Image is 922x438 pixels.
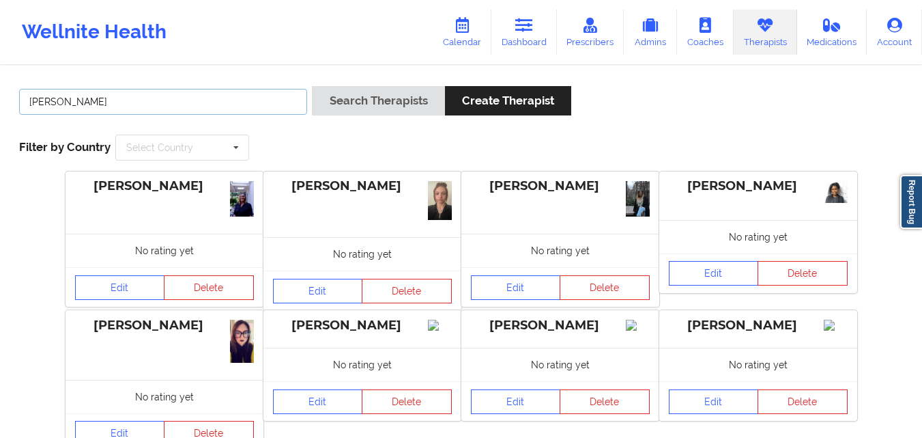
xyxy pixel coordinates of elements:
button: Delete [560,275,650,300]
div: [PERSON_NAME] [75,318,254,333]
div: [PERSON_NAME] [669,318,848,333]
div: No rating yet [659,348,857,381]
div: [PERSON_NAME] [471,178,650,194]
a: Edit [273,389,363,414]
a: Dashboard [491,10,557,55]
button: Delete [758,261,848,286]
span: Filter by Country [19,140,111,154]
input: Search Keywords [19,89,307,115]
img: Image%2Fplaceholer-image.png [824,320,848,331]
a: Edit [669,389,759,414]
a: Coaches [677,10,734,55]
div: No rating yet [66,234,263,267]
a: Account [867,10,922,55]
div: No rating yet [461,234,659,267]
div: No rating yet [263,348,461,381]
img: e8d9322b-87a8-4749-8894-564a7aebbd30_ARC_Headshot.JPG [230,181,254,217]
a: Admins [624,10,677,55]
div: [PERSON_NAME] [273,318,452,333]
div: No rating yet [263,237,461,271]
button: Create Therapist [445,86,571,115]
img: Image%2Fplaceholer-image.png [626,320,650,331]
img: Image%2Fplaceholer-image.png [428,320,452,331]
div: Select Country [126,143,193,152]
img: 779f1f66-6c34-41fa-a567-4dd406fe5b89_IMG_7574.jpg [428,181,452,220]
a: Prescribers [557,10,624,55]
img: 26c9f11c-092e-47a4-8012-d104f115c883_IMG_0342.jpeg [230,320,254,362]
div: [PERSON_NAME] [75,178,254,194]
a: Calendar [433,10,491,55]
a: Edit [669,261,759,286]
a: Medications [797,10,867,55]
button: Delete [560,389,650,414]
button: Delete [164,275,254,300]
img: 999d0e34-0391-4fb9-9c2f-1a2463b577ff_pho6.PNG [824,181,848,203]
button: Search Therapists [312,86,444,115]
div: No rating yet [461,348,659,381]
a: Edit [471,389,561,414]
button: Delete [362,279,452,303]
button: Delete [758,389,848,414]
div: [PERSON_NAME] [669,178,848,194]
a: Report Bug [900,175,922,229]
div: [PERSON_NAME] [471,318,650,333]
a: Therapists [734,10,797,55]
button: Delete [362,389,452,414]
div: [PERSON_NAME] [273,178,452,194]
div: No rating yet [66,380,263,413]
img: 0835415d-06e6-44a3-b5c1-d628e83c7203_IMG_3054.jpeg [626,181,650,217]
a: Edit [75,275,165,300]
div: No rating yet [659,220,857,254]
a: Edit [273,279,363,303]
a: Edit [471,275,561,300]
